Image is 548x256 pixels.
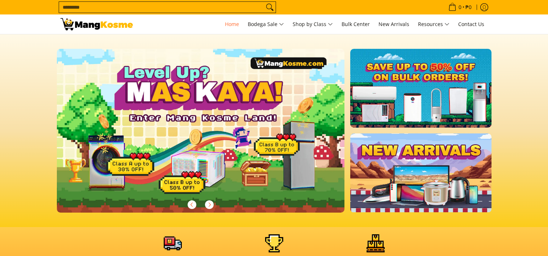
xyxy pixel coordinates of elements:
button: Next [201,197,217,213]
span: Home [225,21,239,27]
a: Bulk Center [338,14,373,34]
a: Contact Us [455,14,488,34]
span: 0 [457,5,463,10]
a: Bodega Sale [244,14,288,34]
span: • [446,3,474,11]
nav: Main Menu [140,14,488,34]
span: Contact Us [458,21,484,27]
a: Shop by Class [289,14,336,34]
a: Home [221,14,243,34]
button: Previous [184,197,200,213]
span: New Arrivals [378,21,409,27]
a: More [57,49,368,224]
button: Search [264,2,276,13]
span: Bodega Sale [248,20,284,29]
span: Resources [418,20,449,29]
span: ₱0 [464,5,473,10]
a: New Arrivals [375,14,413,34]
span: Bulk Center [342,21,370,27]
img: Mang Kosme: Your Home Appliances Warehouse Sale Partner! [60,18,133,30]
a: Resources [414,14,453,34]
span: Shop by Class [293,20,333,29]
